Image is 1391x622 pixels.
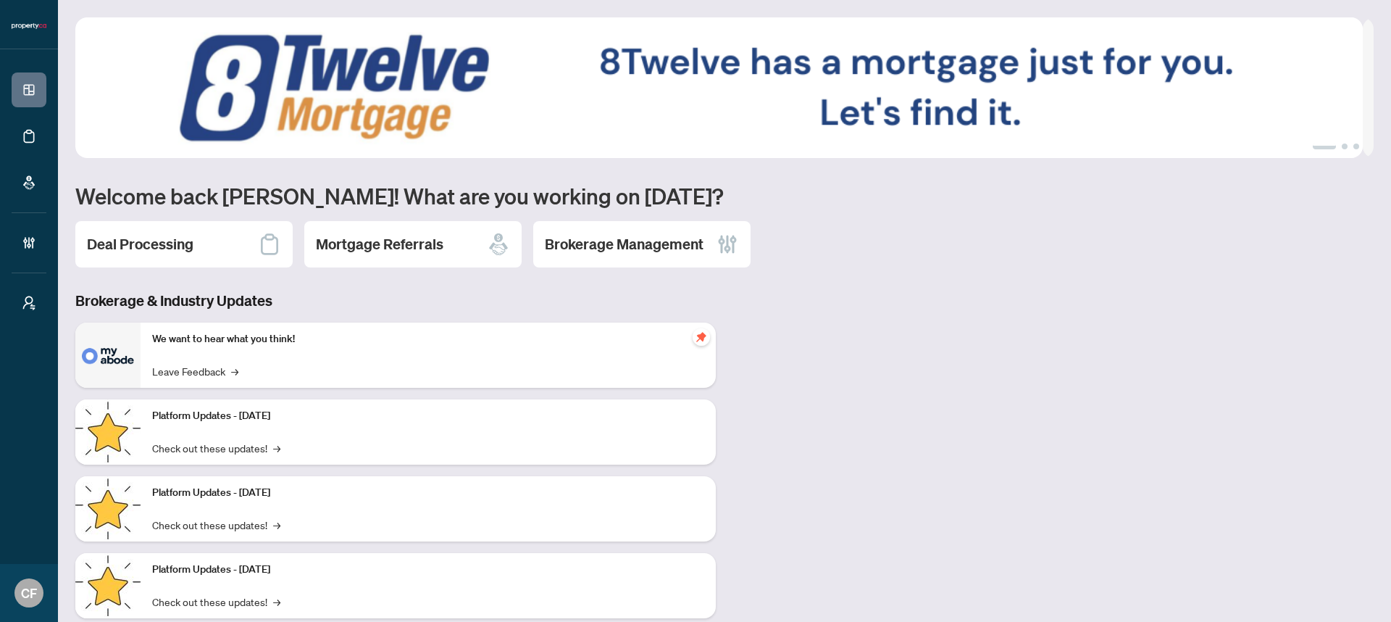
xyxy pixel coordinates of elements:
button: 2 [1342,144,1348,149]
h3: Brokerage & Industry Updates [75,291,716,311]
img: logo [12,22,46,30]
h2: Brokerage Management [545,234,703,254]
a: Check out these updates!→ [152,594,280,610]
img: Platform Updates - June 23, 2025 [75,553,141,618]
span: pushpin [693,328,710,346]
span: → [273,594,280,610]
h1: Welcome back [PERSON_NAME]! What are you working on [DATE]? [75,182,1374,210]
p: Platform Updates - [DATE] [152,408,704,424]
h2: Mortgage Referrals [316,234,443,254]
p: We want to hear what you think! [152,331,704,347]
button: 3 [1353,144,1359,149]
span: → [273,517,280,533]
h2: Deal Processing [87,234,193,254]
a: Check out these updates!→ [152,517,280,533]
img: Platform Updates - July 21, 2025 [75,399,141,465]
p: Platform Updates - [DATE] [152,485,704,501]
a: Leave Feedback→ [152,363,238,379]
img: Platform Updates - July 8, 2025 [75,476,141,542]
span: → [231,363,238,379]
span: → [273,440,280,456]
a: Check out these updates!→ [152,440,280,456]
span: user-switch [22,296,36,310]
p: Platform Updates - [DATE] [152,562,704,578]
button: Open asap [1333,571,1377,615]
img: We want to hear what you think! [75,323,141,388]
button: 1 [1313,144,1336,149]
span: CF [21,583,37,603]
img: Slide 0 [75,17,1363,158]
